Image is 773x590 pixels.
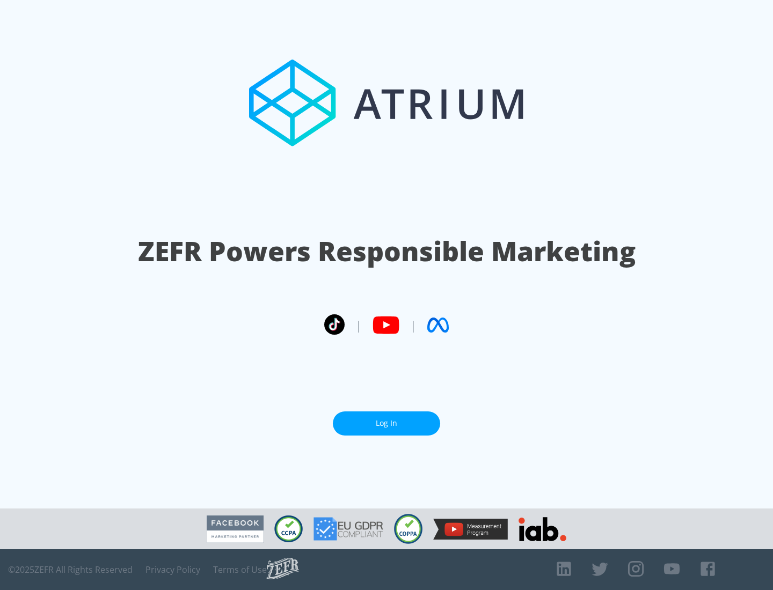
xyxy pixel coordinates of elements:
img: YouTube Measurement Program [433,519,508,540]
a: Privacy Policy [145,564,200,575]
a: Terms of Use [213,564,267,575]
img: IAB [519,517,566,541]
img: GDPR Compliant [313,517,383,541]
h1: ZEFR Powers Responsible Marketing [138,233,636,270]
span: | [410,317,417,333]
span: | [355,317,362,333]
a: Log In [333,411,440,436]
img: CCPA Compliant [274,515,303,542]
span: © 2025 ZEFR All Rights Reserved [8,564,133,575]
img: Facebook Marketing Partner [207,515,264,543]
img: COPPA Compliant [394,514,422,544]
